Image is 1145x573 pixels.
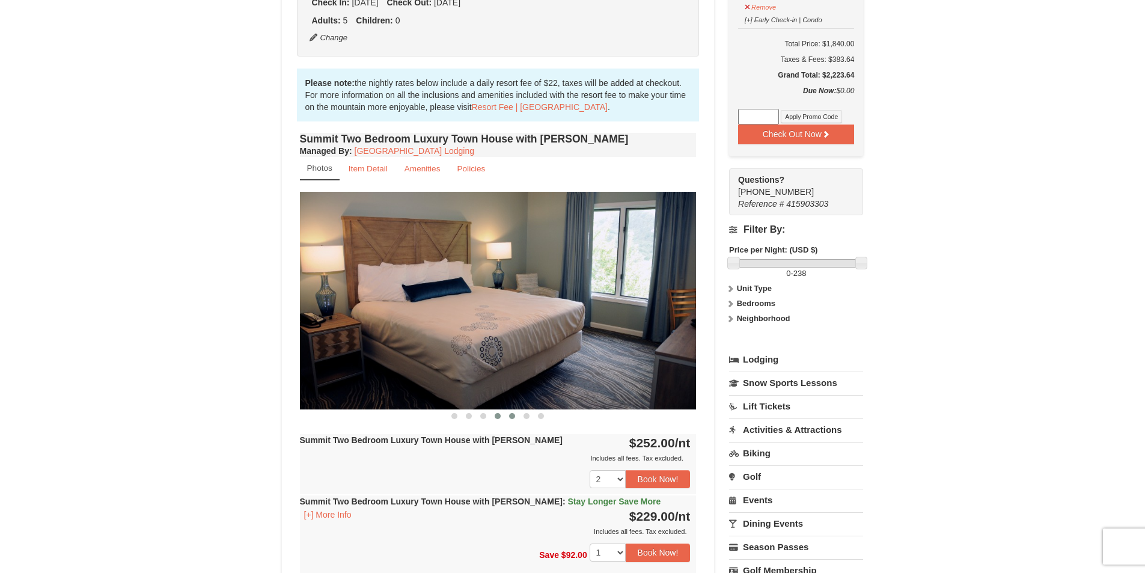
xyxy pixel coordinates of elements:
strong: Summit Two Bedroom Luxury Town House with [PERSON_NAME] [300,497,661,506]
strong: Neighborhood [737,314,790,323]
span: $229.00 [629,509,675,523]
span: /nt [675,509,691,523]
div: $0.00 [738,85,854,109]
a: Season Passes [729,536,863,558]
a: Snow Sports Lessons [729,372,863,394]
button: [+] More Info [300,508,356,521]
span: 0 [786,269,790,278]
a: Lift Tickets [729,395,863,417]
h5: Grand Total: $2,223.64 [738,69,854,81]
strong: Unit Type [737,284,772,293]
small: Amenities [405,164,441,173]
strong: Bedrooms [737,299,775,308]
span: $92.00 [561,550,587,560]
strong: Due Now: [803,87,836,95]
span: Stay Longer Save More [567,497,661,506]
span: 0 [395,16,400,25]
span: 238 [793,269,807,278]
span: Save [539,550,559,560]
span: [PHONE_NUMBER] [738,174,841,197]
span: 5 [343,16,348,25]
span: 415903303 [786,199,828,209]
label: - [729,268,863,280]
h4: Filter By: [729,224,863,235]
a: Photos [300,157,340,180]
strong: Summit Two Bedroom Luxury Town House with [PERSON_NAME] [300,435,563,445]
strong: Questions? [738,175,784,185]
h4: Summit Two Bedroom Luxury Town House with [PERSON_NAME] [300,133,697,145]
a: [GEOGRAPHIC_DATA] Lodging [355,146,474,156]
a: Dining Events [729,512,863,535]
a: Activities & Attractions [729,418,863,441]
div: Taxes & Fees: $383.64 [738,54,854,66]
strong: : [300,146,352,156]
button: Change [309,31,349,44]
strong: Adults: [312,16,341,25]
h6: Total Price: $1,840.00 [738,38,854,50]
a: Biking [729,442,863,464]
strong: Price per Night: (USD $) [729,245,817,254]
a: Resort Fee | [GEOGRAPHIC_DATA] [472,102,608,112]
a: Item Detail [341,157,395,180]
a: Amenities [397,157,448,180]
a: Lodging [729,349,863,370]
a: Policies [449,157,493,180]
button: Apply Promo Code [781,110,842,123]
div: Includes all fees. Tax excluded. [300,452,691,464]
strong: Children: [356,16,392,25]
button: Check Out Now [738,124,854,144]
button: [+] Early Check-in | Condo [744,11,823,26]
small: Photos [307,164,332,173]
span: Managed By [300,146,349,156]
span: Reference # [738,199,784,209]
span: /nt [675,436,691,450]
div: Includes all fees. Tax excluded. [300,526,691,538]
strong: $252.00 [629,436,691,450]
button: Book Now! [626,544,691,562]
strong: Please note: [305,78,355,88]
small: Item Detail [349,164,388,173]
a: Events [729,489,863,511]
button: Book Now! [626,470,691,488]
img: 18876286-205-de95851f.png [300,192,697,409]
a: Golf [729,465,863,488]
span: : [563,497,566,506]
div: the nightly rates below include a daily resort fee of $22, taxes will be added at checkout. For m... [297,69,700,121]
small: Policies [457,164,485,173]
